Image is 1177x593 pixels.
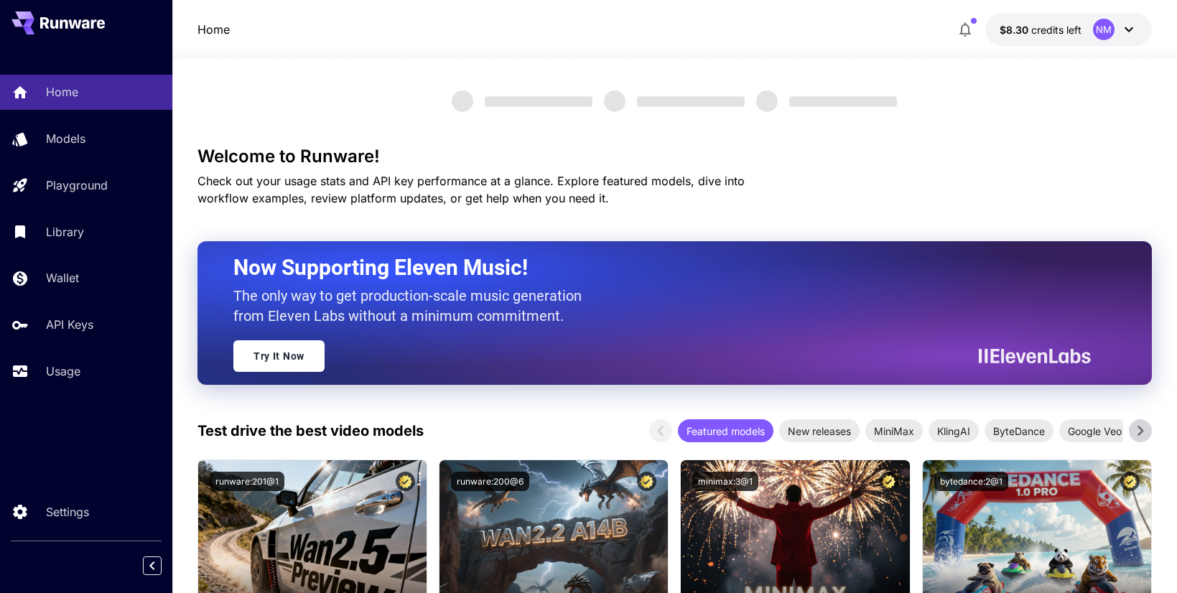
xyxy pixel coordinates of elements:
div: ByteDance [985,419,1053,442]
p: Library [46,223,84,241]
span: New releases [779,424,860,439]
div: New releases [779,419,860,442]
button: minimax:3@1 [692,472,758,491]
div: Featured models [678,419,773,442]
p: Home [46,83,78,101]
span: Google Veo [1059,424,1130,439]
p: Usage [46,363,80,380]
div: $8.2982 [1000,22,1081,37]
span: Featured models [678,424,773,439]
button: runware:200@6 [451,472,529,491]
button: $8.2982NM [985,13,1152,46]
div: Google Veo [1059,419,1130,442]
p: Test drive the best video models [197,420,424,442]
button: Certified Model – Vetted for best performance and includes a commercial license. [637,472,656,491]
p: Wallet [46,269,79,286]
button: Collapse sidebar [143,556,162,575]
p: The only way to get production-scale music generation from Eleven Labs without a minimum commitment. [233,286,592,326]
div: KlingAI [929,419,979,442]
span: Check out your usage stats and API key performance at a glance. Explore featured models, dive int... [197,174,745,205]
button: runware:201@1 [210,472,284,491]
button: Certified Model – Vetted for best performance and includes a commercial license. [396,472,415,491]
p: Settings [46,503,89,520]
div: NM [1093,19,1115,40]
nav: breadcrumb [197,21,230,38]
p: Models [46,130,85,147]
span: credits left [1031,24,1081,36]
div: MiniMax [865,419,923,442]
span: KlingAI [929,424,979,439]
h2: Now Supporting Eleven Music! [233,254,1080,281]
a: Home [197,21,230,38]
span: MiniMax [865,424,923,439]
span: $8.30 [1000,24,1031,36]
p: Playground [46,177,108,194]
div: Collapse sidebar [154,553,172,579]
h3: Welcome to Runware! [197,146,1152,167]
p: API Keys [46,316,93,333]
button: Certified Model – Vetted for best performance and includes a commercial license. [1120,472,1140,491]
button: Certified Model – Vetted for best performance and includes a commercial license. [879,472,898,491]
a: Try It Now [233,340,325,372]
button: bytedance:2@1 [934,472,1008,491]
span: ByteDance [985,424,1053,439]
